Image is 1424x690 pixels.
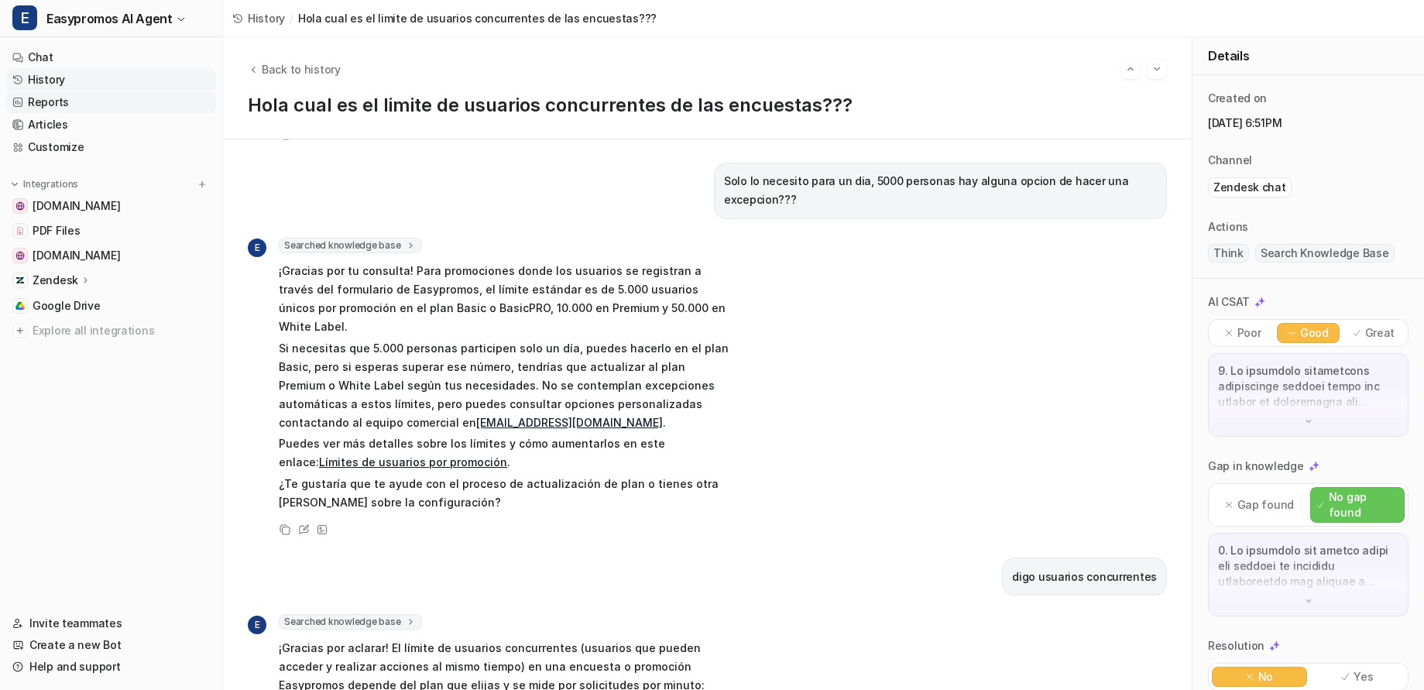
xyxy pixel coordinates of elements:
p: 9. Lo ipsumdolo sitametcons adipiscinge seddoei tempo inc utlabor et doloremagna ali enimad (mini... [1218,363,1398,410]
span: Explore all integrations [33,318,210,343]
span: PDF Files [33,223,80,239]
p: No [1258,669,1273,685]
img: Google Drive [15,301,25,311]
a: Chat [6,46,216,68]
p: ¿Te gustaría que te ayude con el proceso de actualización de plan o tienes otra [PERSON_NAME] sob... [279,475,732,512]
span: E [12,5,37,30]
p: Yes [1354,669,1373,685]
p: Created on [1208,91,1267,106]
p: Integrations [23,178,78,191]
img: Next session [1151,62,1162,76]
a: easypromos-apiref.redoc.ly[DOMAIN_NAME] [6,195,216,217]
img: www.easypromosapp.com [15,251,25,260]
a: Create a new Bot [6,634,216,656]
button: Go to previous session [1120,59,1141,79]
button: Integrations [6,177,83,192]
a: [EMAIL_ADDRESS][DOMAIN_NAME] [476,416,663,429]
p: [DATE] 6:51PM [1208,115,1409,131]
button: Go to next session [1147,59,1167,79]
p: Good [1300,325,1329,341]
span: Searched knowledge base [279,238,422,253]
p: Zendesk chat [1213,180,1286,195]
span: Google Drive [33,298,101,314]
img: down-arrow [1303,596,1314,606]
span: E [248,616,266,634]
p: 0. Lo ipsumdolo sit ametco adipi eli seddoei te incididu utlaboreetdo mag aliquae a minimven qui ... [1218,543,1398,589]
a: Articles [6,114,216,136]
img: expand menu [9,179,20,190]
button: Back to history [248,61,341,77]
span: Think [1208,244,1249,263]
p: digo usuarios concurrentes [1012,568,1157,586]
a: History [6,69,216,91]
a: Explore all integrations [6,320,216,342]
img: menu_add.svg [197,179,208,190]
a: Reports [6,91,216,113]
span: History [248,10,285,26]
p: Great [1365,325,1395,341]
span: E [248,239,266,257]
img: PDF Files [15,226,25,235]
span: Hola cual es el limite de usuarios concurrentes de las encuestas??? [298,10,657,26]
a: Customize [6,136,216,158]
span: Back to history [262,61,341,77]
span: / [290,10,293,26]
span: Searched knowledge base [279,614,422,630]
img: easypromos-apiref.redoc.ly [15,201,25,211]
p: AI CSAT [1208,294,1250,310]
a: History [232,10,285,26]
img: Zendesk [15,276,25,285]
span: [DOMAIN_NAME] [33,248,120,263]
p: Zendesk [33,273,78,288]
a: www.easypromosapp.com[DOMAIN_NAME] [6,245,216,266]
span: [DOMAIN_NAME] [33,198,120,214]
p: Gap in knowledge [1208,458,1304,474]
a: PDF FilesPDF Files [6,220,216,242]
img: explore all integrations [12,323,28,338]
div: Details [1192,37,1424,75]
p: Solo lo necesito para un dia, 5000 personas hay alguna opcion de hacer una excepcion??? [724,172,1157,209]
img: down-arrow [1303,416,1314,427]
a: Help and support [6,656,216,678]
img: Previous session [1125,62,1136,76]
span: Search Knowledge Base [1255,244,1395,263]
a: Google DriveGoogle Drive [6,295,216,317]
p: ¡Gracias por tu consulta! Para promociones donde los usuarios se registran a través del formulari... [279,262,732,336]
a: Invite teammates [6,613,216,634]
p: Poor [1237,325,1261,341]
span: Easypromos AI Agent [46,8,172,29]
p: Si necesitas que 5.000 personas participen solo un día, puedes hacerlo en el plan Basic, pero si ... [279,339,732,432]
p: No gap found [1329,489,1398,520]
p: Channel [1208,153,1252,168]
a: Límites de usuarios por promoción [319,455,507,469]
h1: Hola cual es el limite de usuarios concurrentes de las encuestas??? [248,94,1167,117]
p: Resolution [1208,638,1264,654]
p: Actions [1208,219,1248,235]
p: Puedes ver más detalles sobre los límites y cómo aumentarlos en este enlace: . [279,434,732,472]
p: Gap found [1237,497,1294,513]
